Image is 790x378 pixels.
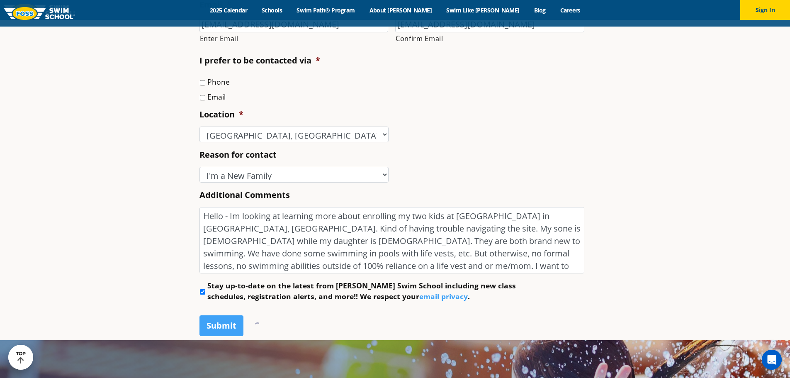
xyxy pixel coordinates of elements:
[527,6,553,14] a: Blog
[16,351,26,364] div: TOP
[362,6,439,14] a: About [PERSON_NAME]
[255,6,289,14] a: Schools
[762,350,782,370] div: Open Intercom Messenger
[289,6,362,14] a: Swim Path® Program
[199,149,277,160] label: Reason for contact
[199,190,290,200] label: Additional Comments
[439,6,527,14] a: Swim Like [PERSON_NAME]
[419,291,468,301] a: email privacy
[199,109,243,120] label: Location
[207,91,226,102] label: Email
[199,315,243,336] input: Submit
[553,6,587,14] a: Careers
[199,55,320,66] label: I prefer to be contacted via
[200,33,389,44] label: Enter Email
[207,76,230,87] label: Phone
[4,7,75,20] img: FOSS Swim School Logo
[207,280,540,302] label: Stay up-to-date on the latest from [PERSON_NAME] Swim School including new class schedules, regis...
[203,6,255,14] a: 2025 Calendar
[396,33,584,44] label: Confirm Email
